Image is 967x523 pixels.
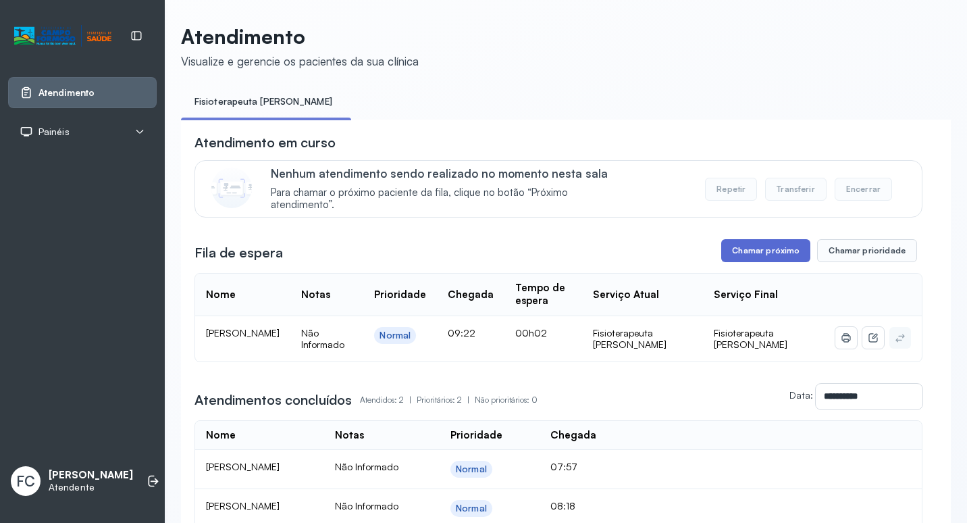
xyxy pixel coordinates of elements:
[49,482,133,493] p: Atendente
[206,289,236,301] div: Nome
[765,178,827,201] button: Transferir
[20,86,145,99] a: Atendimento
[789,389,813,401] label: Data:
[456,503,487,514] div: Normal
[206,461,280,472] span: [PERSON_NAME]
[206,500,280,512] span: [PERSON_NAME]
[721,239,810,262] button: Chamar próximo
[335,461,398,472] span: Não Informado
[206,327,280,339] span: [PERSON_NAME]
[409,395,411,405] span: |
[550,429,596,442] div: Chegada
[301,327,344,351] span: Não Informado
[835,178,892,201] button: Encerrar
[448,327,475,339] span: 09:22
[360,391,417,409] p: Atendidos: 2
[38,87,95,99] span: Atendimento
[817,239,917,262] button: Chamar prioridade
[593,327,693,351] div: Fisioterapeuta [PERSON_NAME]
[714,289,778,301] div: Serviço Final
[714,327,787,351] span: Fisioterapeuta [PERSON_NAME]
[181,54,419,68] div: Visualize e gerencie os pacientes da sua clínica
[194,391,352,409] h3: Atendimentos concluídos
[450,429,502,442] div: Prioridade
[467,395,469,405] span: |
[301,289,330,301] div: Notas
[194,243,283,262] h3: Fila de espera
[271,186,628,212] span: Para chamar o próximo paciente da fila, clique no botão “Próximo atendimento”.
[49,469,133,482] p: [PERSON_NAME]
[181,24,419,49] p: Atendimento
[380,330,411,341] div: Normal
[14,25,111,47] img: Logotipo do estabelecimento
[456,464,487,475] div: Normal
[206,429,236,442] div: Nome
[475,391,538,409] p: Não prioritários: 0
[515,327,547,339] span: 00h02
[550,461,577,472] span: 07:57
[448,289,494,301] div: Chegada
[181,91,346,113] a: Fisioterapeuta [PERSON_NAME]
[38,126,70,138] span: Painéis
[335,429,364,442] div: Notas
[417,391,475,409] p: Prioritários: 2
[550,500,575,512] span: 08:18
[593,289,659,301] div: Serviço Atual
[515,282,571,307] div: Tempo de espera
[194,133,336,152] h3: Atendimento em curso
[374,289,426,301] div: Prioridade
[211,168,252,208] img: Imagem de CalloutCard
[705,178,757,201] button: Repetir
[335,500,398,512] span: Não Informado
[271,166,628,180] p: Nenhum atendimento sendo realizado no momento nesta sala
